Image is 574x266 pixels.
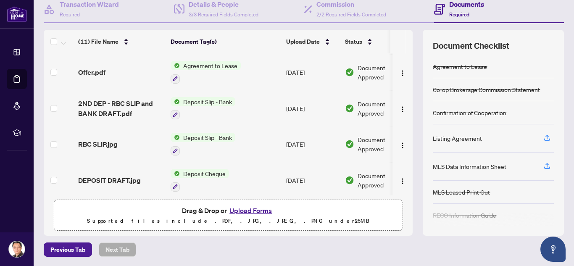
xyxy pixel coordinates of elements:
div: Co-op Brokerage Commission Statement [433,85,540,94]
div: RECO Information Guide [433,211,496,220]
span: 2ND DEP - RBC SLIP and BANK DRAFT.pdf [78,98,164,119]
span: Upload Date [286,37,320,46]
span: 3/3 Required Fields Completed [189,11,258,18]
button: Open asap [540,237,566,262]
th: (11) File Name [75,30,167,53]
img: Status Icon [171,61,180,70]
img: Document Status [345,68,354,77]
td: [DATE] [283,90,342,126]
span: (11) File Name [78,37,118,46]
span: Document Approved [358,63,410,82]
p: Supported files include .PDF, .JPG, .JPEG, .PNG under 25 MB [59,216,397,226]
button: Upload Forms [227,205,274,216]
button: Status IconDeposit Cheque [171,169,229,192]
span: Deposit Cheque [180,169,229,178]
button: Logo [396,174,409,187]
button: Status IconAgreement to Lease [171,61,241,84]
div: Confirmation of Cooperation [433,108,506,117]
span: Status [345,37,362,46]
button: Previous Tab [44,242,92,257]
img: Profile Icon [9,241,25,257]
td: [DATE] [283,126,342,162]
span: Drag & Drop or [182,205,274,216]
div: Agreement to Lease [433,62,487,71]
span: Document Approved [358,135,410,153]
td: [DATE] [283,162,342,198]
th: Status [342,30,413,53]
th: Upload Date [283,30,342,53]
div: MLS Leased Print Out [433,187,490,197]
span: Deposit Slip - Bank [180,97,235,106]
span: RBC SLIP.jpg [78,139,118,149]
img: Logo [399,106,406,113]
span: Required [449,11,469,18]
button: Status IconDeposit Slip - Bank [171,133,235,155]
span: Document Approved [358,171,410,190]
img: Status Icon [171,97,180,106]
td: [DATE] [283,54,342,90]
span: Offer.pdf [78,67,105,77]
span: Deposit Slip - Bank [180,133,235,142]
img: Logo [399,178,406,184]
button: Logo [396,137,409,151]
img: Status Icon [171,133,180,142]
th: Document Tag(s) [167,30,283,53]
button: Logo [396,102,409,115]
span: DEPOSIT DRAFT.jpg [78,175,141,185]
img: Document Status [345,104,354,113]
span: Required [60,11,80,18]
span: Document Checklist [433,40,509,52]
span: Previous Tab [50,243,85,256]
span: Agreement to Lease [180,61,241,70]
img: Document Status [345,140,354,149]
div: Listing Agreement [433,134,482,143]
span: 2/2 Required Fields Completed [316,11,386,18]
button: Status IconDeposit Slip - Bank [171,97,235,120]
button: Logo [396,66,409,79]
span: Drag & Drop orUpload FormsSupported files include .PDF, .JPG, .JPEG, .PNG under25MB [54,200,402,231]
span: Document Approved [358,99,410,118]
img: Document Status [345,176,354,185]
img: Logo [399,70,406,76]
div: MLS Data Information Sheet [433,162,506,171]
img: Status Icon [171,169,180,178]
img: logo [7,6,27,22]
img: Logo [399,142,406,149]
button: Next Tab [99,242,136,257]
